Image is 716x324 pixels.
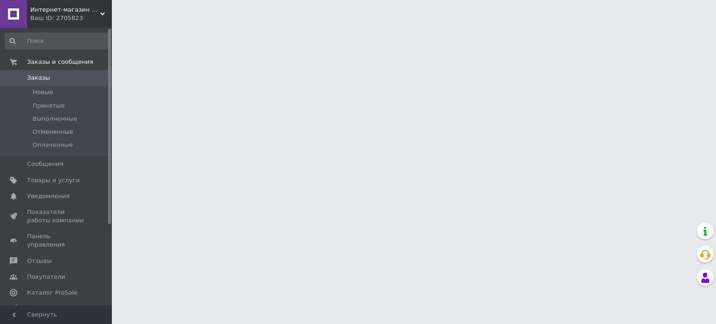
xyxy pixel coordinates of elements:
span: Интернет-магазин "Ladys-shop" [30,6,100,14]
span: Отмененные [33,128,73,136]
span: Аналитика [27,304,62,313]
span: Каталог ProSale [27,289,77,297]
input: Поиск [5,33,110,49]
span: Показатели работы компании [27,208,86,225]
span: Заказы [27,74,50,82]
span: Отзывы [27,257,52,265]
span: Новые [33,88,53,97]
span: Принятые [33,102,65,110]
span: Уведомления [27,192,69,200]
span: Панель управления [27,232,86,249]
div: Ваш ID: 2705823 [30,14,112,22]
span: Товары и услуги [27,176,80,185]
span: Заказы и сообщения [27,58,93,66]
span: Оплаченные [33,141,73,149]
span: Сообщения [27,160,63,168]
span: Выполненные [33,115,77,123]
span: Покупатели [27,273,65,281]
